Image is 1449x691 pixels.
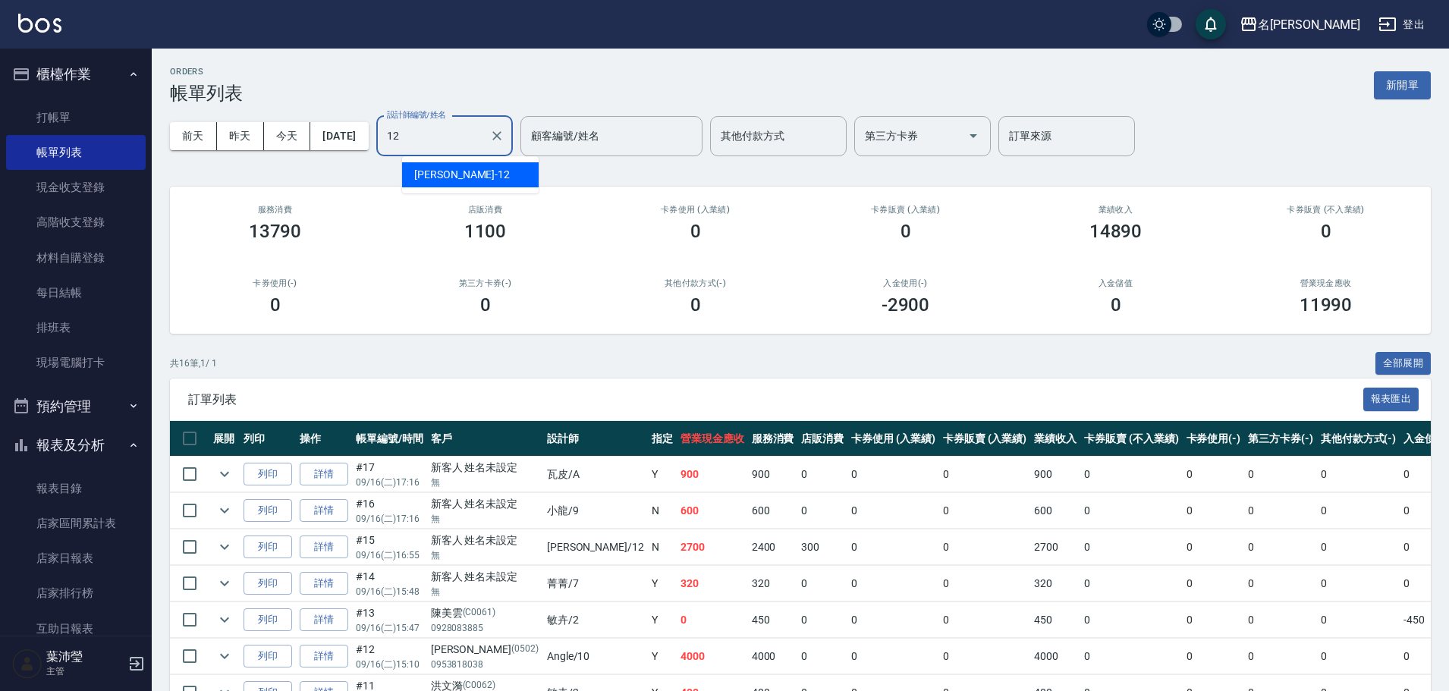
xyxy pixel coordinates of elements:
[1317,421,1400,457] th: 其他付款方式(-)
[6,205,146,240] a: 高階收支登錄
[939,639,1031,674] td: 0
[1374,77,1431,92] a: 新開單
[1244,566,1317,601] td: 0
[543,457,648,492] td: 瓦皮 /A
[6,541,146,576] a: 店家日報表
[648,529,677,565] td: N
[748,421,798,457] th: 服務消費
[213,608,236,631] button: expand row
[1317,639,1400,674] td: 0
[690,294,701,316] h3: 0
[748,457,798,492] td: 900
[356,512,423,526] p: 09/16 (二) 17:16
[543,493,648,529] td: 小龍 /9
[6,240,146,275] a: 材料自購登錄
[244,463,292,486] button: 列印
[431,512,539,526] p: 無
[6,310,146,345] a: 排班表
[797,421,847,457] th: 店販消費
[1029,278,1202,288] h2: 入金儲值
[748,639,798,674] td: 4000
[463,605,496,621] p: (C0061)
[543,639,648,674] td: Angle /10
[170,122,217,150] button: 前天
[300,536,348,559] a: 詳情
[1239,205,1413,215] h2: 卡券販賣 (不入業績)
[352,602,427,638] td: #13
[12,649,42,679] img: Person
[748,602,798,638] td: 450
[352,529,427,565] td: #15
[1183,566,1245,601] td: 0
[677,421,748,457] th: 營業現金應收
[1183,602,1245,638] td: 0
[213,645,236,667] button: expand row
[1317,493,1400,529] td: 0
[356,548,423,562] p: 09/16 (二) 16:55
[648,639,677,674] td: Y
[480,294,491,316] h3: 0
[847,457,939,492] td: 0
[249,221,302,242] h3: 13790
[1183,639,1245,674] td: 0
[1372,11,1431,39] button: 登出
[797,457,847,492] td: 0
[1317,529,1400,565] td: 0
[431,621,539,635] p: 0928083885
[748,529,798,565] td: 2400
[6,275,146,310] a: 每日結帳
[431,548,539,562] p: 無
[511,642,539,658] p: (0502)
[819,205,992,215] h2: 卡券販賣 (入業績)
[264,122,311,150] button: 今天
[6,387,146,426] button: 預約管理
[310,122,368,150] button: [DATE]
[352,566,427,601] td: #14
[901,221,911,242] h3: 0
[1030,639,1080,674] td: 4000
[431,496,539,512] div: 新客人 姓名未設定
[1234,9,1366,40] button: 名[PERSON_NAME]
[1030,421,1080,457] th: 業績收入
[1080,529,1182,565] td: 0
[431,585,539,598] p: 無
[1317,457,1400,492] td: 0
[356,585,423,598] p: 09/16 (二) 15:48
[300,499,348,523] a: 詳情
[1317,566,1400,601] td: 0
[1111,294,1121,316] h3: 0
[847,602,939,638] td: 0
[677,457,748,492] td: 900
[797,639,847,674] td: 0
[213,572,236,595] button: expand row
[608,278,782,288] h2: 其他付款方式(-)
[1080,566,1182,601] td: 0
[18,14,61,33] img: Logo
[748,493,798,529] td: 600
[431,532,539,548] div: 新客人 姓名未設定
[1363,388,1419,411] button: 報表匯出
[464,221,507,242] h3: 1100
[1244,639,1317,674] td: 0
[1030,457,1080,492] td: 900
[431,605,539,621] div: 陳美雲
[1080,602,1182,638] td: 0
[6,426,146,465] button: 報表及分析
[244,645,292,668] button: 列印
[188,205,362,215] h3: 服務消費
[300,608,348,632] a: 詳情
[356,658,423,671] p: 09/16 (二) 15:10
[6,345,146,380] a: 現場電腦打卡
[398,205,572,215] h2: 店販消費
[1030,493,1080,529] td: 600
[352,639,427,674] td: #12
[387,109,446,121] label: 設計師編號/姓名
[1244,457,1317,492] td: 0
[648,421,677,457] th: 指定
[797,602,847,638] td: 0
[244,499,292,523] button: 列印
[1244,421,1317,457] th: 第三方卡券(-)
[1183,421,1245,457] th: 卡券使用(-)
[1374,71,1431,99] button: 新開單
[1080,493,1182,529] td: 0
